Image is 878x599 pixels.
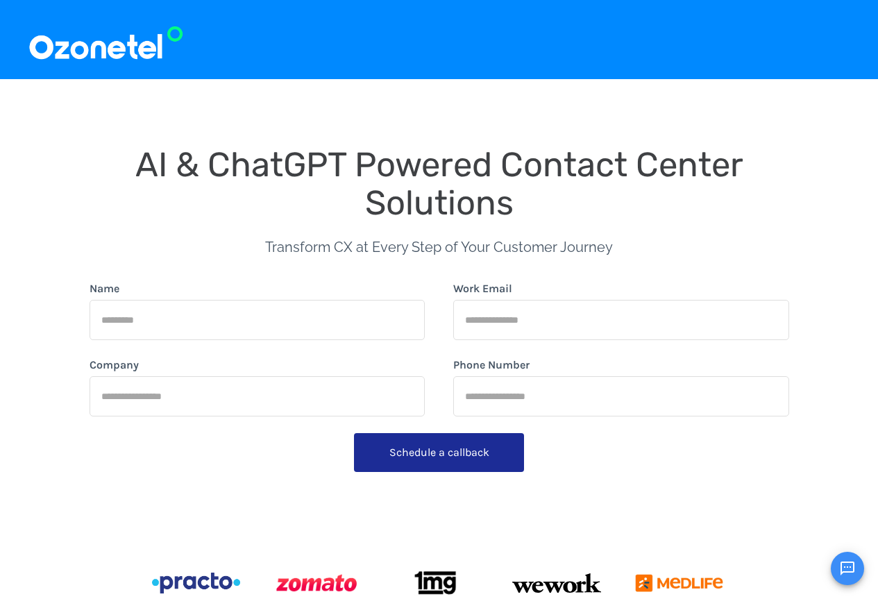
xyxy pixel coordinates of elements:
[90,357,139,373] label: Company
[265,239,613,255] span: Transform CX at Every Step of Your Customer Journey
[135,144,752,223] span: AI & ChatGPT Powered Contact Center Solutions
[90,280,119,297] label: Name
[831,552,864,585] button: Open chat
[354,433,524,472] button: Schedule a callback
[453,357,530,373] label: Phone Number
[453,280,512,297] label: Work Email
[90,280,789,478] form: form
